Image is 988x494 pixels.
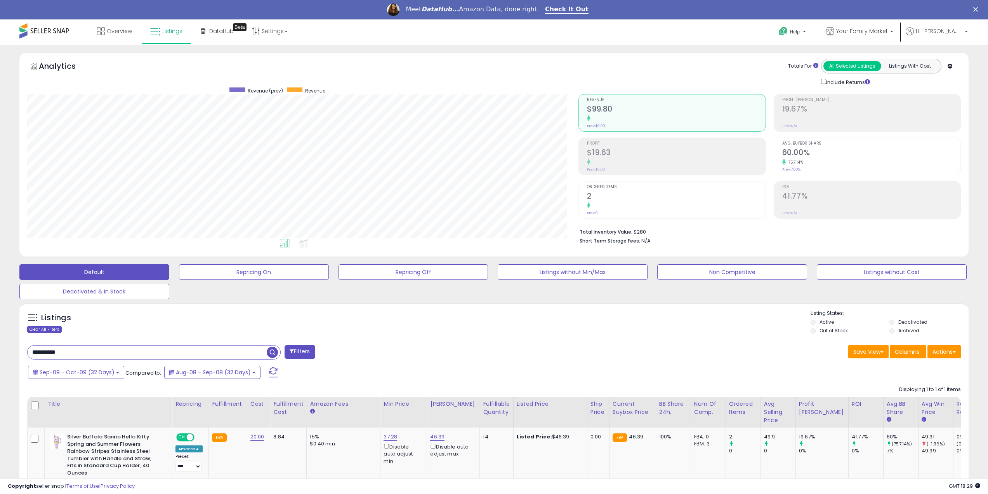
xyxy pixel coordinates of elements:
[613,433,627,442] small: FBA
[957,400,985,416] div: Return Rate
[852,447,883,454] div: 0%
[587,211,598,215] small: Prev: 0
[164,366,260,379] button: Aug-08 - Sep-08 (32 Days)
[694,433,720,440] div: FBA: 0
[782,167,800,172] small: Prev: 7.00%
[641,237,651,244] span: N/A
[310,433,374,440] div: 15%
[19,264,169,280] button: Default
[949,482,980,490] span: 2025-10-10 18:29 GMT
[881,61,939,71] button: Listings With Cost
[657,264,807,280] button: Non Competitive
[973,7,981,12] div: Close
[782,141,960,146] span: Avg. Buybox Share
[310,400,377,408] div: Amazon Fees
[799,400,845,416] div: Profit [PERSON_NAME]
[887,447,918,454] div: 7%
[250,400,267,408] div: Cost
[852,433,883,440] div: 41.77%
[922,447,953,454] div: 49.99
[590,433,603,440] div: 0.00
[782,148,960,159] h2: 60.00%
[587,141,765,146] span: Profit
[786,159,804,165] small: 757.14%
[176,368,251,376] span: Aug-08 - Sep-08 (32 Days)
[66,482,99,490] a: Terms of Use
[898,319,927,325] label: Deactivated
[898,327,919,334] label: Archived
[40,368,115,376] span: Sep-09 - Oct-09 (32 Days)
[694,440,720,447] div: FBM: 3
[799,447,848,454] div: 0%
[580,229,632,235] b: Total Inventory Value:
[799,433,848,440] div: 19.67%
[125,369,161,377] span: Compared to:
[773,21,814,45] a: Help
[517,433,552,440] b: Listed Price:
[580,227,955,236] li: $280
[782,105,960,115] h2: 19.67%
[782,98,960,102] span: Profit [PERSON_NAME]
[273,400,303,416] div: Fulfillment Cost
[517,433,581,440] div: $46.39
[778,26,788,36] i: Get Help
[233,23,247,31] div: Tooltip anchor
[659,433,685,440] div: 100%
[209,27,234,35] span: DataHub
[246,19,293,43] a: Settings
[41,312,71,323] h5: Listings
[587,148,765,159] h2: $19.63
[764,433,795,440] div: 49.9
[613,400,653,416] div: Current Buybox Price
[483,433,507,440] div: 14
[906,27,968,45] a: Hi [PERSON_NAME]
[384,442,421,465] div: Disable auto adjust min
[212,433,226,442] small: FBA
[27,326,62,333] div: Clear All Filters
[729,447,761,454] div: 0
[212,400,243,408] div: Fulfillment
[587,105,765,115] h2: $99.80
[916,27,962,35] span: Hi [PERSON_NAME]
[823,61,881,71] button: All Selected Listings
[694,400,722,416] div: Num of Comp.
[820,19,899,45] a: Your Family Market
[957,433,988,440] div: 0%
[790,28,800,35] span: Help
[28,366,124,379] button: Sep-09 - Oct-09 (32 Days)
[629,433,643,440] span: 46.39
[144,19,188,43] a: Listings
[782,211,797,215] small: Prev: N/A
[175,454,203,471] div: Preset:
[820,327,848,334] label: Out of Stock
[887,416,891,423] small: Avg BB Share.
[899,386,961,393] div: Displaying 1 to 1 of 1 items
[387,3,399,16] img: Profile image for Georgie
[957,447,988,454] div: 0%
[764,400,792,424] div: Avg Selling Price
[91,19,138,43] a: Overview
[927,345,961,358] button: Actions
[782,185,960,189] span: ROI
[50,433,65,449] img: 31ISWzgTsiL._SL40_.jpg
[175,400,205,408] div: Repricing
[587,185,765,189] span: Ordered Items
[517,400,584,408] div: Listed Price
[406,5,539,13] div: Meet Amazon Data, done right.
[430,433,445,441] a: 46.39
[273,433,300,440] div: 8.84
[895,348,919,356] span: Columns
[107,27,132,35] span: Overview
[892,441,912,447] small: (757.14%)
[305,87,325,94] span: Revenue
[19,284,169,299] button: Deactivated & In Stock
[587,98,765,102] span: Revenue
[957,441,967,447] small: (0%)
[175,445,203,452] div: Amazon AI
[339,264,488,280] button: Repricing Off
[890,345,926,358] button: Columns
[927,441,945,447] small: (-1.36%)
[162,27,182,35] span: Listings
[67,433,161,478] b: Silver Buffalo Sanrio Hello Kitty Spring and Summer Flowers Rainbow Stripes Stainless Steel Tumbl...
[729,433,761,440] div: 2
